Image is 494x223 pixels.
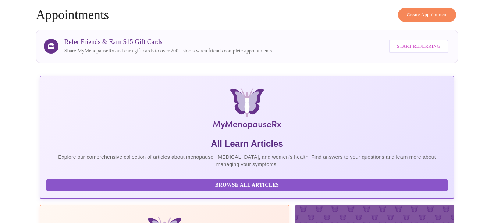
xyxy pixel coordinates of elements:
button: Browse All Articles [46,179,448,192]
a: Start Referring [387,36,450,57]
button: Create Appointment [398,8,456,22]
a: Browse All Articles [46,182,449,188]
img: MyMenopauseRx Logo [109,88,385,132]
h4: Appointments [36,8,458,22]
h3: Refer Friends & Earn $15 Gift Cards [64,38,272,46]
h5: All Learn Articles [46,138,448,150]
span: Start Referring [397,42,440,51]
p: Explore our comprehensive collection of articles about menopause, [MEDICAL_DATA], and women's hea... [46,153,448,168]
span: Browse All Articles [54,181,440,190]
span: Create Appointment [406,11,448,19]
button: Start Referring [389,40,448,53]
p: Share MyMenopauseRx and earn gift cards to over 200+ stores when friends complete appointments [64,47,272,55]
